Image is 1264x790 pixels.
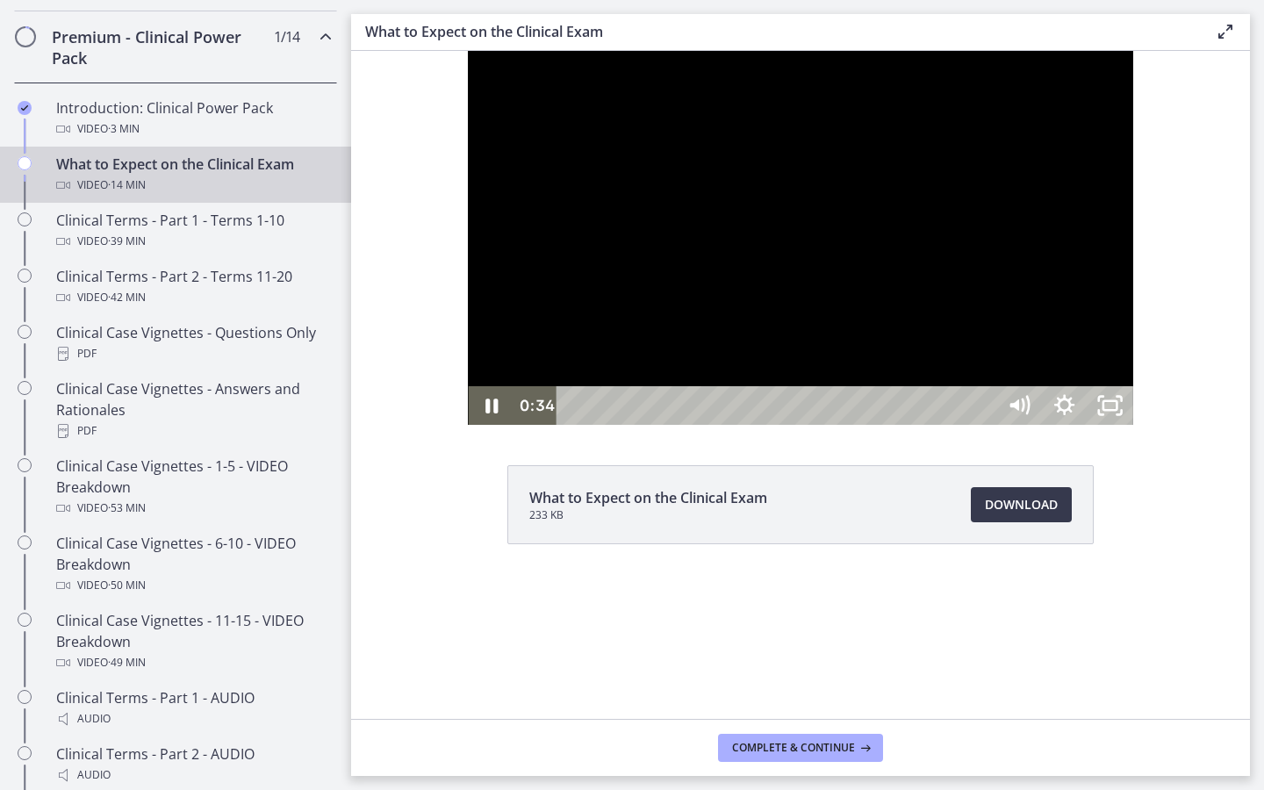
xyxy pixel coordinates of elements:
[56,175,330,196] div: Video
[52,26,266,68] h2: Premium - Clinical Power Pack
[108,118,140,140] span: · 3 min
[18,101,32,115] i: Completed
[108,498,146,519] span: · 53 min
[56,210,330,252] div: Clinical Terms - Part 1 - Terms 1-10
[56,533,330,596] div: Clinical Case Vignettes - 6-10 - VIDEO Breakdown
[56,266,330,308] div: Clinical Terms - Part 2 - Terms 11-20
[56,231,330,252] div: Video
[971,487,1072,522] a: Download
[985,494,1058,515] span: Download
[365,21,1187,42] h3: What to Expect on the Clinical Exam
[718,734,883,762] button: Complete & continue
[56,610,330,673] div: Clinical Case Vignettes - 11-15 - VIDEO Breakdown
[108,231,146,252] span: · 39 min
[56,420,330,442] div: PDF
[732,741,855,755] span: Complete & continue
[56,652,330,673] div: Video
[56,343,330,364] div: PDF
[56,743,330,786] div: Clinical Terms - Part 2 - AUDIO
[56,118,330,140] div: Video
[56,575,330,596] div: Video
[56,765,330,786] div: Audio
[736,335,782,374] button: Unfullscreen
[56,498,330,519] div: Video
[529,508,767,522] span: 233 KB
[56,378,330,442] div: Clinical Case Vignettes - Answers and Rationales
[529,487,767,508] span: What to Expect on the Clinical Exam
[56,322,330,364] div: Clinical Case Vignettes - Questions Only
[56,456,330,519] div: Clinical Case Vignettes - 1-5 - VIDEO Breakdown
[274,26,299,47] span: 1 / 14
[645,335,691,374] button: Mute
[56,97,330,140] div: Introduction: Clinical Power Pack
[108,652,146,673] span: · 49 min
[56,687,330,729] div: Clinical Terms - Part 1 - AUDIO
[56,708,330,729] div: Audio
[56,154,330,196] div: What to Expect on the Clinical Exam
[108,575,146,596] span: · 50 min
[351,51,1250,425] iframe: Video Lesson
[56,287,330,308] div: Video
[108,175,146,196] span: · 14 min
[108,287,146,308] span: · 42 min
[691,335,736,374] button: Show settings menu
